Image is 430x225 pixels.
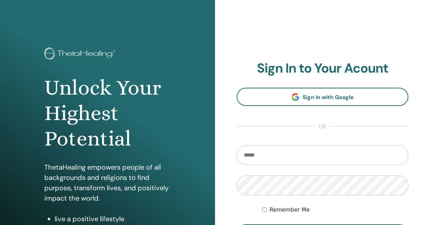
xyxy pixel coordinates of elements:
a: Sign In with Google [237,88,408,106]
span: Sign In with Google [303,94,354,101]
p: ThetaHealing empowers people of all backgrounds and religions to find purpose, transform lives, a... [44,162,170,203]
h1: Unlock Your Highest Potential [44,75,170,152]
h2: Sign In to Your Acount [237,61,408,76]
div: Keep me authenticated indefinitely or until I manually logout [262,206,408,214]
span: or [315,122,330,131]
label: Remember Me [270,206,310,214]
li: live a positive lifestyle [55,214,170,224]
